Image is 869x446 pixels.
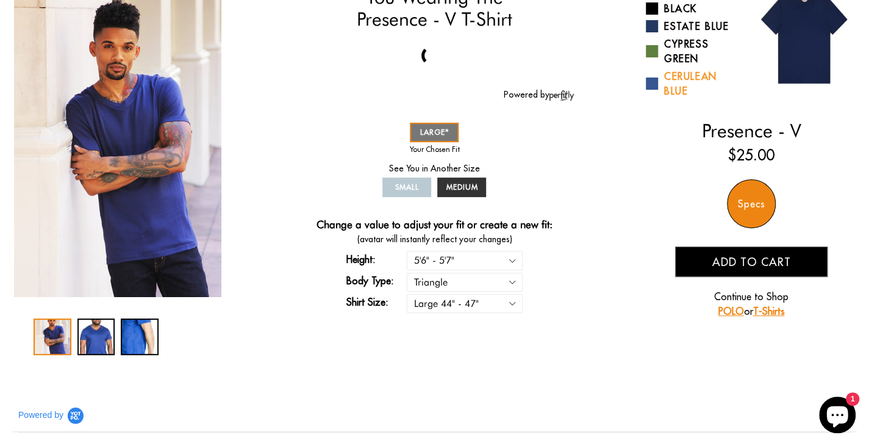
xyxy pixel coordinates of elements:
div: 3 / 3 [121,318,159,355]
h4: Change a value to adjust your fit or create a new fit: [316,218,553,233]
a: LARGE [410,123,459,142]
label: Body Type: [346,273,407,288]
span: LARGE [420,128,449,137]
div: 2 / 3 [77,318,115,355]
a: Black [646,1,742,16]
span: MEDIUM [446,182,478,192]
a: Cerulean Blue [646,69,742,98]
a: SMALL [382,178,431,197]
a: Cypress Green [646,37,742,66]
span: Powered by [18,410,63,420]
div: 1 / 3 [34,318,71,355]
div: Specs [727,179,776,228]
span: Add to cart [712,255,790,269]
img: perfitly-logo_73ae6c82-e2e3-4a36-81b1-9e913f6ac5a1.png [549,90,574,101]
inbox-online-store-chat: Shopify online store chat [815,397,859,436]
span: (avatar will instantly reflect your changes) [295,233,574,246]
ins: $25.00 [728,144,774,166]
label: Height: [346,252,407,267]
h2: Presence - V [646,120,857,142]
a: Estate Blue [646,19,742,34]
a: Powered by [504,89,574,100]
span: SMALL [395,182,419,192]
a: POLO [718,305,743,317]
p: Continue to Shop or [675,289,828,318]
a: MEDIUM [437,178,486,197]
button: Add to cart [675,246,828,277]
a: T-Shirts [753,305,784,317]
label: Shirt Size: [346,295,407,309]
